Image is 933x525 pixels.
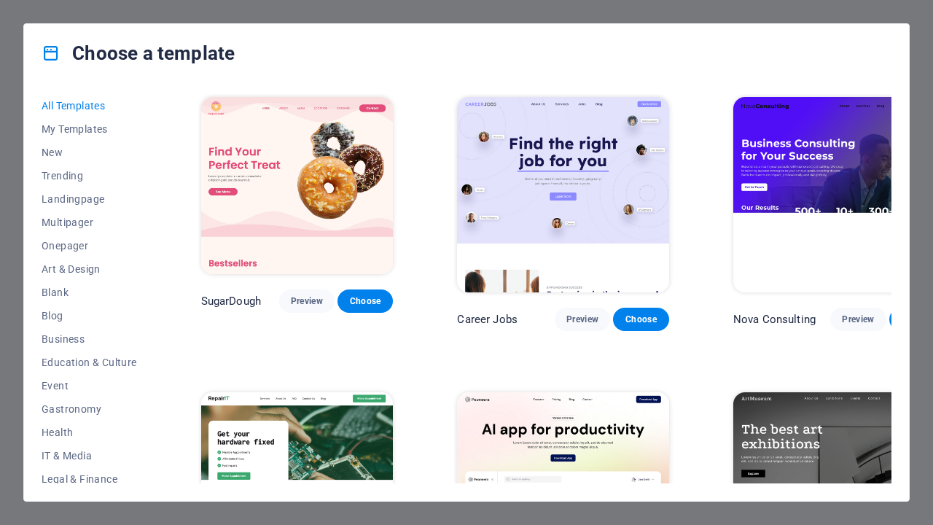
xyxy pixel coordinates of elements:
[42,281,137,304] button: Blank
[42,444,137,467] button: IT & Media
[733,312,816,327] p: Nova Consulting
[42,217,137,228] span: Multipager
[42,397,137,421] button: Gastronomy
[279,289,335,313] button: Preview
[42,170,137,182] span: Trending
[291,295,323,307] span: Preview
[337,289,393,313] button: Choose
[42,117,137,141] button: My Templates
[42,421,137,444] button: Health
[42,473,137,485] span: Legal & Finance
[42,304,137,327] button: Blog
[42,141,137,164] button: New
[42,450,137,462] span: IT & Media
[42,357,137,368] span: Education & Culture
[201,97,394,274] img: SugarDough
[42,403,137,415] span: Gastronomy
[42,467,137,491] button: Legal & Finance
[201,294,261,308] p: SugarDough
[42,374,137,397] button: Event
[42,380,137,392] span: Event
[42,263,137,275] span: Art & Design
[42,42,235,65] h4: Choose a template
[842,314,874,325] span: Preview
[42,427,137,438] span: Health
[625,314,657,325] span: Choose
[42,287,137,298] span: Blank
[42,333,137,345] span: Business
[457,97,668,292] img: Career Jobs
[42,257,137,281] button: Art & Design
[42,310,137,322] span: Blog
[555,308,610,331] button: Preview
[613,308,668,331] button: Choose
[42,164,137,187] button: Trending
[42,147,137,158] span: New
[42,351,137,374] button: Education & Culture
[349,295,381,307] span: Choose
[42,193,137,205] span: Landingpage
[42,187,137,211] button: Landingpage
[566,314,598,325] span: Preview
[42,211,137,234] button: Multipager
[42,240,137,252] span: Onepager
[42,94,137,117] button: All Templates
[42,234,137,257] button: Onepager
[830,308,886,331] button: Preview
[42,327,137,351] button: Business
[457,312,518,327] p: Career Jobs
[42,123,137,135] span: My Templates
[42,100,137,112] span: All Templates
